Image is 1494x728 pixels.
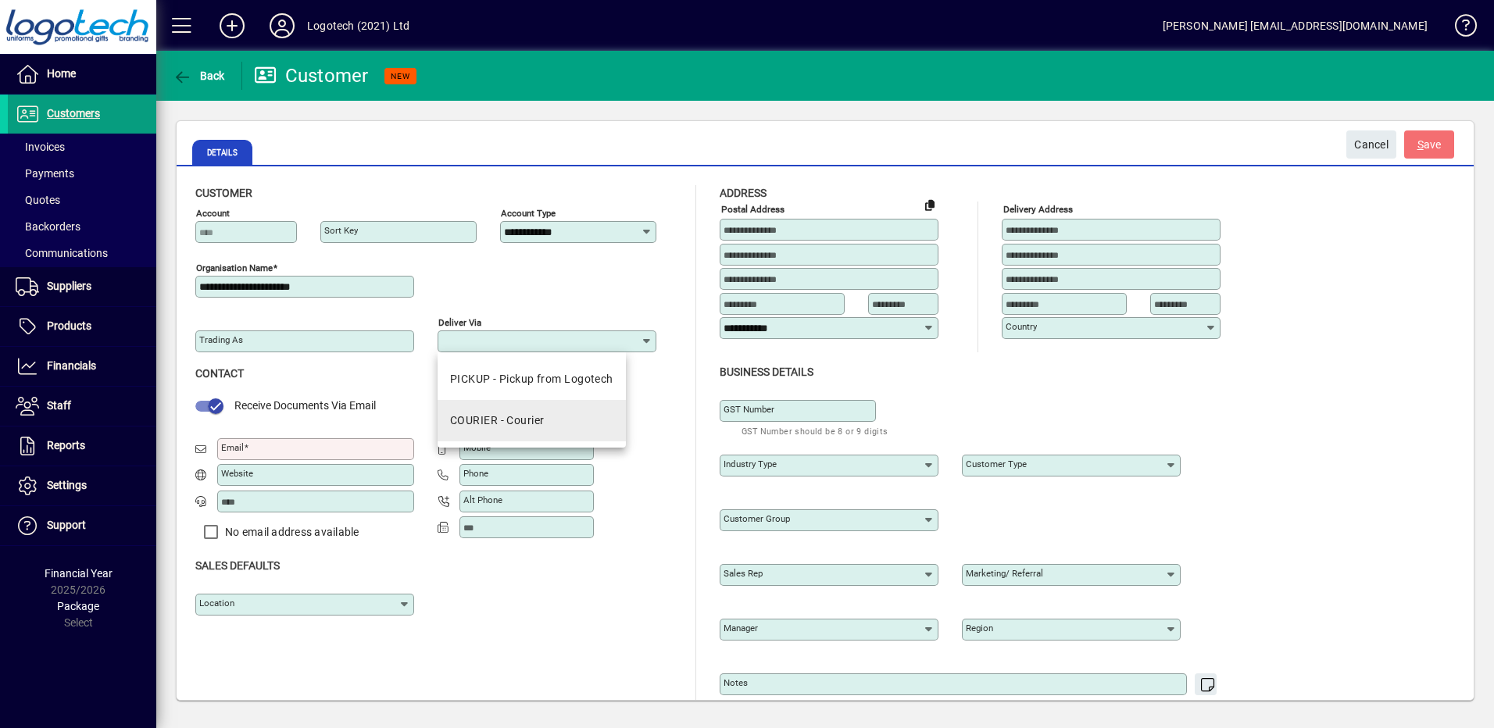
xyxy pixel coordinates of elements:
[8,347,156,386] a: Financials
[438,359,626,400] mat-option: PICKUP - Pickup from Logotech
[391,71,410,81] span: NEW
[966,623,993,633] mat-label: Region
[1417,132,1442,158] span: ave
[16,247,108,259] span: Communications
[438,317,481,328] mat-label: Deliver via
[463,494,502,505] mat-label: Alt Phone
[307,13,409,38] div: Logotech (2021) Ltd
[207,12,257,40] button: Add
[57,600,99,612] span: Package
[195,559,280,572] span: Sales defaults
[222,524,359,540] label: No email address available
[16,141,65,153] span: Invoices
[720,366,813,378] span: Business details
[199,598,234,608] mat-label: Location
[47,519,86,531] span: Support
[450,371,613,387] div: PICKUP - Pickup from Logotech
[1006,321,1037,332] mat-label: Country
[1163,13,1428,38] div: [PERSON_NAME] [EMAIL_ADDRESS][DOMAIN_NAME]
[724,459,777,469] mat-label: Industry type
[47,67,76,80] span: Home
[254,63,369,88] div: Customer
[47,399,71,412] span: Staff
[45,567,113,580] span: Financial Year
[16,167,74,180] span: Payments
[450,412,544,429] div: COURIER - Courier
[47,107,100,120] span: Customers
[1443,3,1474,54] a: Knowledge Base
[47,319,91,332] span: Products
[324,225,358,236] mat-label: Sort key
[47,280,91,292] span: Suppliers
[8,267,156,306] a: Suppliers
[1417,138,1424,151] span: S
[1404,130,1454,159] button: Save
[966,459,1027,469] mat-label: Customer type
[1346,130,1396,159] button: Cancel
[8,506,156,545] a: Support
[221,468,253,479] mat-label: Website
[221,442,244,453] mat-label: Email
[8,387,156,426] a: Staff
[724,513,790,524] mat-label: Customer group
[169,62,229,90] button: Back
[724,677,748,688] mat-label: Notes
[8,187,156,213] a: Quotes
[196,208,230,219] mat-label: Account
[8,240,156,266] a: Communications
[501,208,556,219] mat-label: Account Type
[195,367,244,380] span: Contact
[199,334,243,345] mat-label: Trading as
[8,134,156,160] a: Invoices
[47,479,87,491] span: Settings
[8,426,156,466] a: Reports
[8,307,156,346] a: Products
[724,568,763,579] mat-label: Sales rep
[742,422,888,440] mat-hint: GST Number should be 8 or 9 digits
[724,404,774,415] mat-label: GST Number
[195,187,252,199] span: Customer
[234,399,376,412] span: Receive Documents Via Email
[16,220,80,233] span: Backorders
[1354,132,1389,158] span: Cancel
[8,55,156,94] a: Home
[438,400,626,441] mat-option: COURIER - Courier
[173,70,225,82] span: Back
[156,62,242,90] app-page-header-button: Back
[966,568,1043,579] mat-label: Marketing/ Referral
[8,213,156,240] a: Backorders
[47,359,96,372] span: Financials
[8,160,156,187] a: Payments
[463,468,488,479] mat-label: Phone
[8,466,156,505] a: Settings
[192,140,252,165] span: Details
[720,187,767,199] span: Address
[47,439,85,451] span: Reports
[1085,695,1208,713] mat-hint: Use 'Enter' to start a new line
[16,194,60,206] span: Quotes
[917,192,942,217] button: Copy to Delivery address
[257,12,307,40] button: Profile
[196,262,273,273] mat-label: Organisation name
[724,623,758,633] mat-label: Manager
